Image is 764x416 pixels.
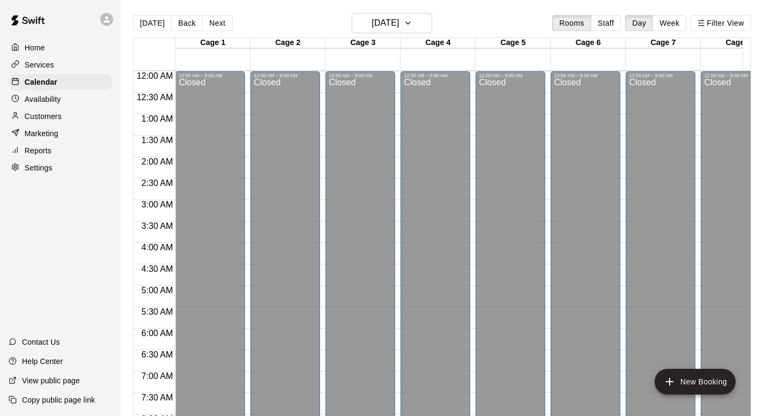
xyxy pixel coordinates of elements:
span: 4:30 AM [139,264,176,273]
span: 1:30 AM [139,136,176,145]
p: Contact Us [22,337,60,347]
span: 2:30 AM [139,179,176,188]
a: Settings [9,160,112,176]
p: Services [25,60,54,70]
span: 2:00 AM [139,157,176,166]
a: Availability [9,91,112,107]
button: Next [202,15,232,31]
a: Customers [9,108,112,124]
p: Help Center [22,356,63,367]
div: Cage 3 [325,38,400,48]
p: View public page [22,375,80,386]
button: Day [625,15,653,31]
span: 12:00 AM [134,71,176,80]
div: 12:00 AM – 9:00 AM [554,73,617,78]
span: 12:30 AM [134,93,176,102]
button: Back [171,15,203,31]
p: Reports [25,145,51,156]
p: Customers [25,111,62,122]
div: Cage 2 [250,38,325,48]
div: 12:00 AM – 9:00 AM [179,73,242,78]
span: 4:00 AM [139,243,176,252]
span: 5:30 AM [139,307,176,316]
a: Calendar [9,74,112,90]
span: 6:30 AM [139,350,176,359]
span: 5:00 AM [139,286,176,295]
button: Staff [591,15,621,31]
a: Home [9,40,112,56]
span: 3:00 AM [139,200,176,209]
div: Cage 7 [626,38,701,48]
h6: [DATE] [372,16,399,31]
div: Cage 6 [551,38,626,48]
button: add [655,369,736,395]
p: Calendar [25,77,57,87]
div: Cage 1 [175,38,250,48]
div: 12:00 AM – 9:00 AM [329,73,392,78]
div: 12:00 AM – 9:00 AM [254,73,317,78]
span: 6:00 AM [139,329,176,338]
button: [DATE] [133,15,172,31]
div: 12:00 AM – 9:00 AM [629,73,692,78]
a: Reports [9,143,112,159]
span: 7:00 AM [139,372,176,381]
p: Home [25,42,45,53]
span: 1:00 AM [139,114,176,123]
div: Cage 4 [400,38,476,48]
button: Week [652,15,686,31]
a: Marketing [9,125,112,142]
a: Services [9,57,112,73]
button: [DATE] [352,13,432,33]
div: 12:00 AM – 9:00 AM [479,73,542,78]
button: Filter View [691,15,751,31]
div: 12:00 AM – 9:00 AM [404,73,467,78]
p: Availability [25,94,61,105]
div: Cage 5 [476,38,551,48]
p: Settings [25,162,53,173]
span: 7:30 AM [139,393,176,402]
p: Copy public page link [22,395,95,405]
button: Rooms [552,15,591,31]
span: 3:30 AM [139,221,176,231]
p: Marketing [25,128,58,139]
